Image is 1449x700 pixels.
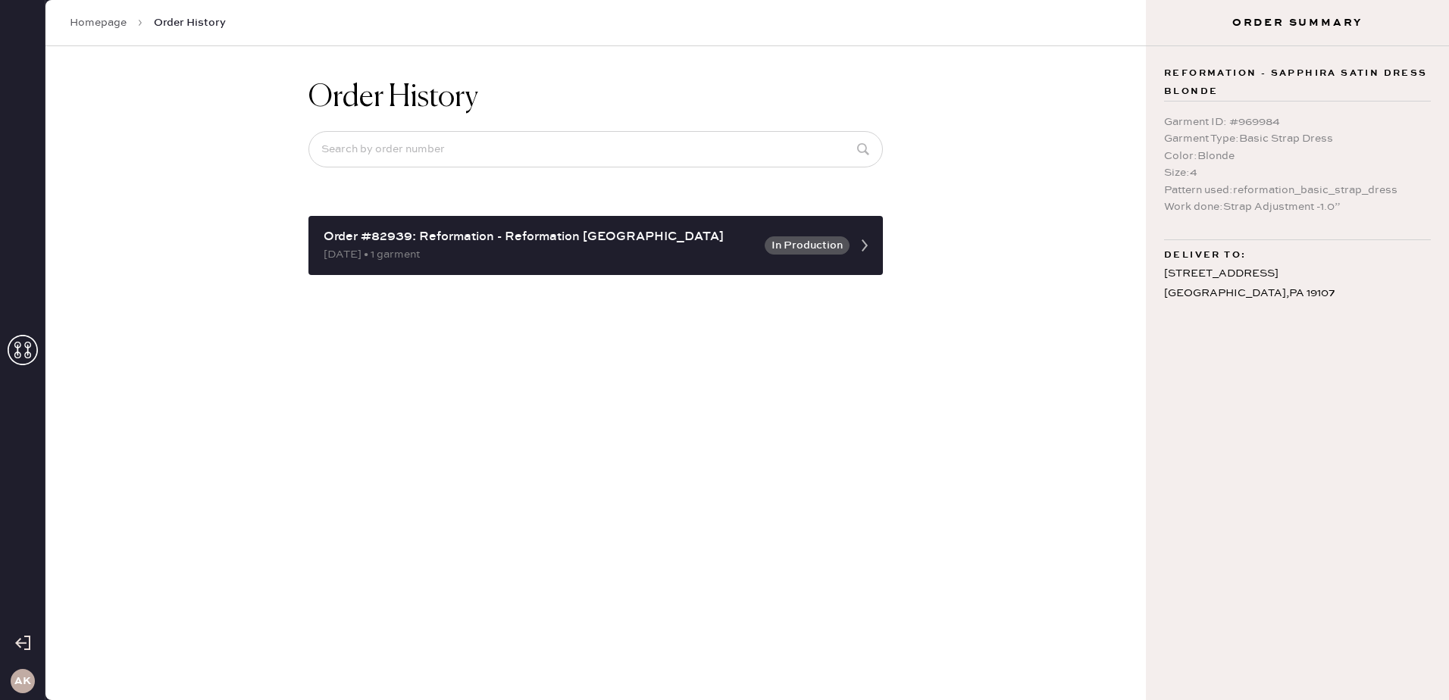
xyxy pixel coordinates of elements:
div: Garment ID : # 969984 [1164,114,1431,130]
div: Order #82939: Reformation - Reformation [GEOGRAPHIC_DATA] [324,228,756,246]
button: In Production [765,236,850,255]
span: Reformation - Sapphira Satin Dress Blonde [1164,64,1431,101]
h1: Order History [308,80,478,116]
h3: AK [14,676,31,686]
div: Work done : Strap Adjustment -1.0” [1164,198,1431,215]
div: Color : Blonde [1164,148,1431,164]
div: Size : 4 [1164,164,1431,181]
div: [DATE] • 1 garment [324,246,756,263]
input: Search by order number [308,131,883,167]
div: Pattern used : reformation_basic_strap_dress [1164,182,1431,198]
h3: Order Summary [1146,15,1449,30]
a: Homepage [70,15,127,30]
iframe: Front Chat [1377,632,1442,697]
span: Deliver to: [1164,246,1246,264]
div: Garment Type : Basic Strap Dress [1164,130,1431,147]
span: Order History [154,15,226,30]
div: [STREET_ADDRESS] [GEOGRAPHIC_DATA] , PA 19107 [1164,264,1431,302]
